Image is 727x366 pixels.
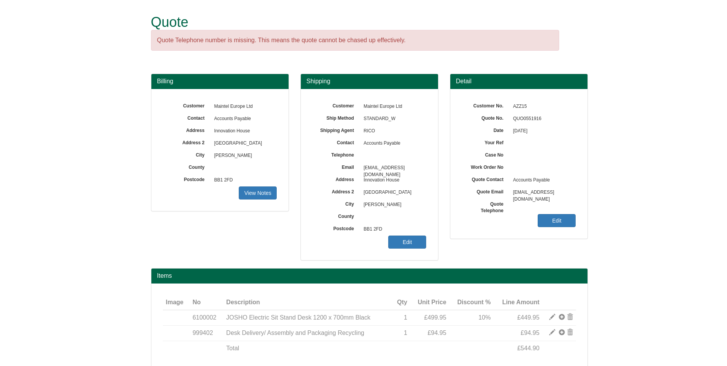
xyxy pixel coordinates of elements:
[360,113,427,125] span: STANDARD_W
[312,113,360,122] label: Ship Method
[157,78,283,85] h3: Billing
[388,236,426,249] a: Edit
[312,211,360,220] label: County
[163,113,210,122] label: Contact
[462,199,509,214] label: Quote Telephone
[157,272,582,279] h2: Items
[509,186,576,199] span: [EMAIL_ADDRESS][DOMAIN_NAME]
[312,186,360,195] label: Address 2
[428,330,446,336] span: £94.95
[360,137,427,150] span: Accounts Payable
[404,314,407,321] span: 1
[360,174,427,186] span: Innovation House
[210,113,277,125] span: Accounts Payable
[360,199,427,211] span: [PERSON_NAME]
[163,162,210,171] label: County
[521,330,540,336] span: £94.95
[410,295,450,310] th: Unit Price
[239,186,277,199] a: View Notes
[360,162,427,174] span: [EMAIL_ADDRESS][DOMAIN_NAME]
[163,174,210,183] label: Postcode
[312,223,360,232] label: Postcode
[360,186,427,199] span: [GEOGRAPHIC_DATA]
[360,101,427,113] span: Maintel Europe Ltd
[462,186,509,195] label: Quote Email
[509,101,576,113] span: AZZ15
[210,101,277,113] span: Maintel Europe Ltd
[312,174,360,183] label: Address
[163,295,190,310] th: Image
[462,101,509,109] label: Customer No.
[163,101,210,109] label: Customer
[312,137,360,146] label: Contact
[210,150,277,162] span: [PERSON_NAME]
[424,314,446,321] span: £499.95
[312,199,360,208] label: City
[210,137,277,150] span: [GEOGRAPHIC_DATA]
[538,214,576,227] a: Edit
[462,162,509,171] label: Work Order No
[462,137,509,146] label: Your Ref
[226,330,364,336] span: Desk Delivery/ Assembly and Packaging Recycling
[450,295,494,310] th: Discount %
[307,78,432,85] h3: Shipping
[509,113,576,125] span: QUO0551916
[189,310,223,325] td: 6100002
[494,295,542,310] th: Line Amount
[210,125,277,137] span: Innovation House
[312,162,360,171] label: Email
[151,15,559,30] h1: Quote
[163,125,210,134] label: Address
[462,174,509,183] label: Quote Contact
[360,223,427,236] span: BB1 2FD
[478,314,491,321] span: 10%
[312,125,360,134] label: Shipping Agent
[223,341,392,356] td: Total
[189,295,223,310] th: No
[210,174,277,186] span: BB1 2FD
[392,295,410,310] th: Qty
[189,326,223,341] td: 999402
[462,150,509,158] label: Case No
[462,113,509,122] label: Quote No.
[163,150,210,158] label: City
[226,314,370,321] span: JOSHO Electric Sit Stand Desk 1200 x 700mm Black
[517,314,540,321] span: £449.95
[462,125,509,134] label: Date
[517,345,540,351] span: £544.90
[312,101,360,109] label: Customer
[404,330,407,336] span: 1
[509,174,576,186] span: Accounts Payable
[360,125,427,137] span: RICO
[456,78,582,85] h3: Detail
[312,150,360,158] label: Telephone
[509,125,576,137] span: [DATE]
[223,295,392,310] th: Description
[163,137,210,146] label: Address 2
[151,30,559,51] div: Quote Telephone number is missing. This means the quote cannot be chased up effectively.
